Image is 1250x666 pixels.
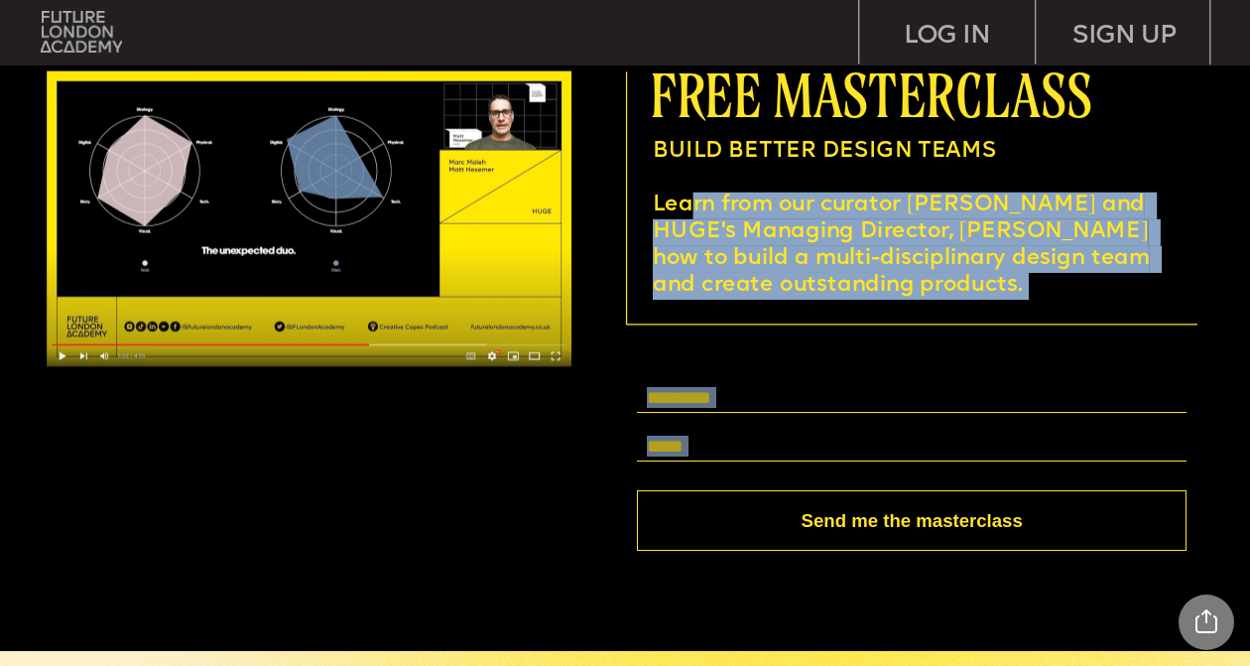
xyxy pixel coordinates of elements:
[653,195,1156,297] span: Learn from our curator [PERSON_NAME] and HUGE's Managing Director, [PERSON_NAME] how to build a m...
[47,71,571,367] img: upload-6120175a-1ecc-4694-bef1-d61fdbc9d61d.jpg
[637,490,1187,552] button: Send me the masterclass
[653,141,997,163] span: BUILD BETTER DESIGN TEAMS
[1179,595,1234,650] div: Share
[650,63,1091,127] span: free masterclass
[41,11,122,53] img: upload-bfdffa89-fac7-4f57-a443-c7c39906ba42.png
